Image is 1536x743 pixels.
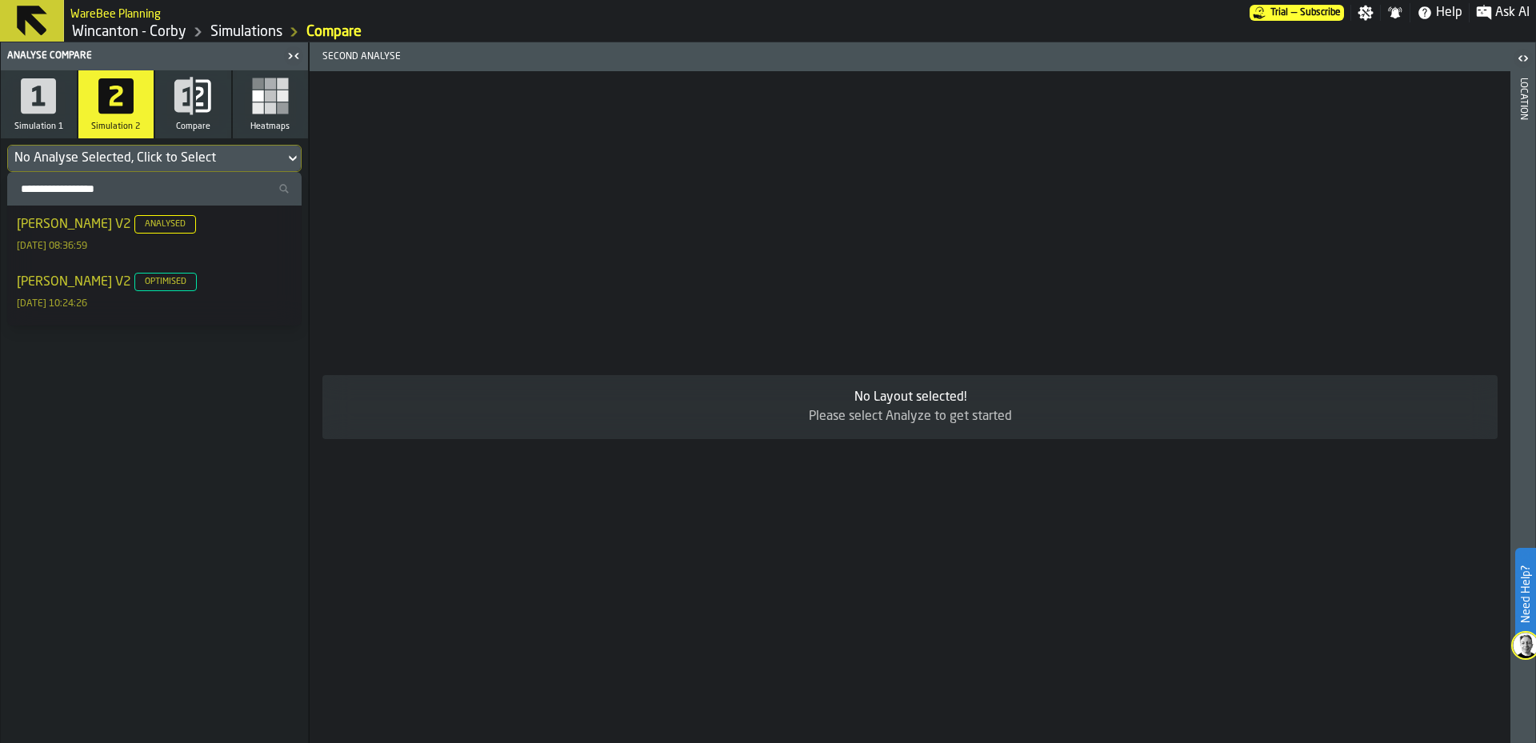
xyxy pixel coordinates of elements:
[1351,5,1380,21] label: button-toggle-Settings
[306,23,362,41] a: link-to-/wh/i/ace0e389-6ead-4668-b816-8dc22364bb41
[335,407,1485,426] div: Please select Analyze to get started
[17,273,200,292] div: [PERSON_NAME] V2
[4,50,282,62] div: Analyse compare
[1,42,308,70] header: Analyse compare
[1410,3,1469,22] label: button-toggle-Help
[1381,5,1410,21] label: button-toggle-Notifications
[7,263,302,321] li: dropdown-item
[17,298,87,310] div: [DATE] 10:24:26
[322,51,915,62] div: Second analyse
[72,23,186,41] a: link-to-/wh/i/ace0e389-6ead-4668-b816-8dc22364bb41
[1270,7,1288,18] span: Trial
[17,241,87,252] div: [DATE] 08:36:59
[1495,3,1530,22] span: Ask AI
[1512,46,1534,74] label: button-toggle-Open
[210,23,282,41] a: link-to-/wh/i/ace0e389-6ead-4668-b816-8dc22364bb41
[17,215,199,234] div: [PERSON_NAME] V2
[1250,5,1344,21] div: Menu Subscription
[1517,549,1534,639] label: Need Help?
[7,145,302,172] div: DropdownMenuValue-
[1250,5,1344,21] a: link-to-/wh/i/ace0e389-6ead-4668-b816-8dc22364bb41/pricing/
[14,149,278,168] div: DropdownMenuValue-
[1300,7,1341,18] span: Subscribe
[1510,42,1535,743] header: Location
[1470,3,1536,22] label: button-toggle-Ask AI
[1518,74,1529,739] div: Location
[176,122,210,132] span: Compare
[282,46,305,66] label: button-toggle-Close me
[134,273,197,291] span: Optimised
[335,388,1485,407] div: No Layout selected!
[1291,7,1297,18] span: —
[7,206,302,263] li: dropdown-item
[91,122,140,132] span: Simulation 2
[7,321,302,378] li: dropdown-item
[134,215,196,234] span: Analysed
[250,122,290,132] span: Heatmaps
[70,22,1530,42] nav: Breadcrumb
[14,122,63,132] span: Simulation 1
[70,5,161,21] h2: Sub Title
[1436,3,1462,22] span: Help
